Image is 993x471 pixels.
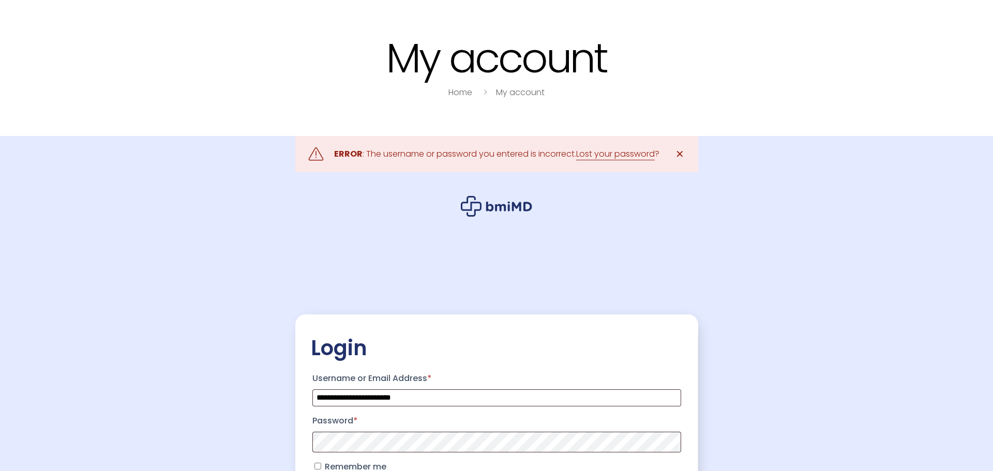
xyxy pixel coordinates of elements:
[334,148,363,160] strong: ERROR
[448,86,472,98] a: Home
[496,86,545,98] a: My account
[675,147,684,161] span: ✕
[576,148,655,160] a: Lost your password
[171,36,822,80] h1: My account
[311,335,683,361] h2: Login
[479,86,491,98] i: breadcrumbs separator
[670,144,690,164] a: ✕
[334,147,659,161] div: : The username or password you entered is incorrect. ?
[312,413,681,429] label: Password
[312,370,681,387] label: Username or Email Address
[314,463,321,469] input: Remember me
